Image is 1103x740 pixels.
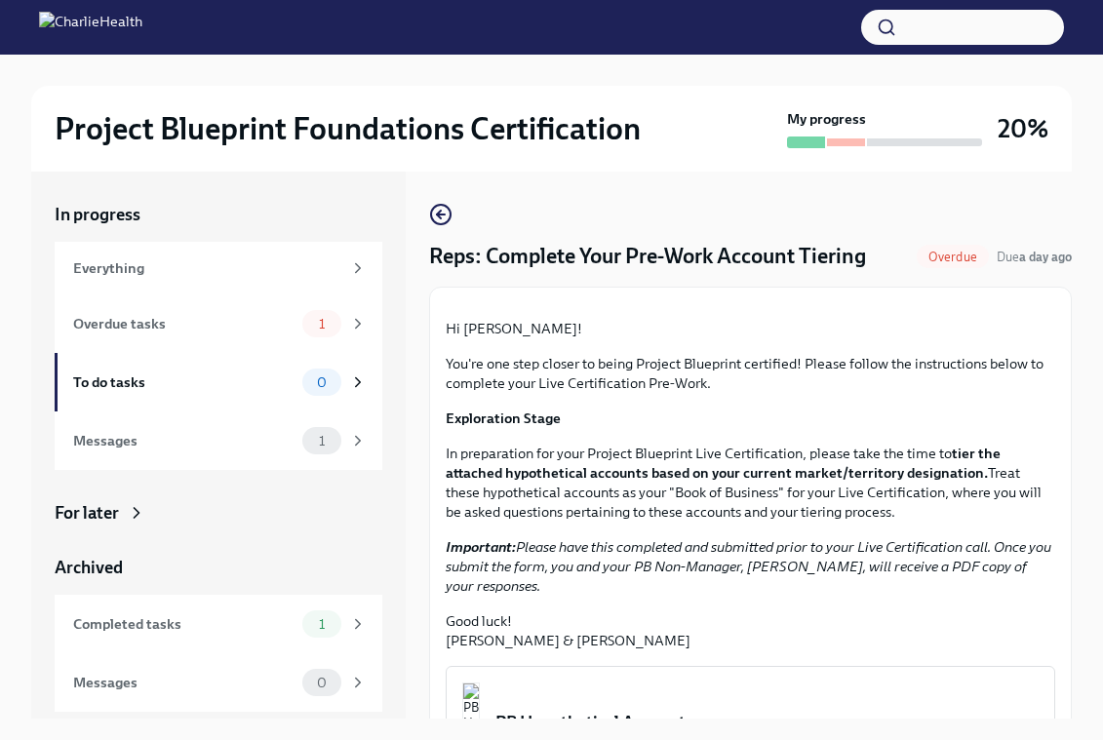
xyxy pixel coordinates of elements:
h3: 20% [998,111,1048,146]
div: Messages [73,672,295,693]
span: 0 [305,676,338,690]
h2: Project Blueprint Foundations Certification [55,109,641,148]
span: Overdue [917,250,989,264]
p: Hi [PERSON_NAME]! [446,319,1055,338]
a: In progress [55,203,382,226]
img: CharlieHealth [39,12,142,43]
a: To do tasks0 [55,353,382,411]
span: Due [997,250,1072,264]
strong: Important: [446,538,516,556]
p: You're one step closer to being Project Blueprint certified! Please follow the instructions below... [446,354,1055,393]
div: To do tasks [73,371,295,393]
div: Everything [73,257,341,279]
strong: Exploration Stage [446,409,561,427]
a: Everything [55,242,382,294]
div: For later [55,501,119,525]
a: Completed tasks1 [55,595,382,653]
span: 1 [307,317,336,331]
p: Good luck! [PERSON_NAME] & [PERSON_NAME] [446,611,1055,650]
a: Overdue tasks1 [55,294,382,353]
span: September 8th, 2025 09:00 [997,248,1072,266]
a: Messages0 [55,653,382,712]
a: Messages1 [55,411,382,470]
span: 1 [307,617,336,632]
a: For later [55,501,382,525]
h4: Reps: Complete Your Pre-Work Account Tiering [429,242,866,271]
p: In preparation for your Project Blueprint Live Certification, please take the time to Treat these... [446,444,1055,522]
strong: a day ago [1019,250,1072,264]
strong: My progress [787,109,866,129]
em: Please have this completed and submitted prior to your Live Certification call. Once you submit t... [446,538,1051,595]
div: Completed tasks [73,613,295,635]
span: 1 [307,434,336,448]
div: Overdue tasks [73,313,295,334]
div: Messages [73,430,295,451]
div: PB Hypothetical Accounts [495,711,1039,734]
span: 0 [305,375,338,390]
a: Archived [55,556,382,579]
